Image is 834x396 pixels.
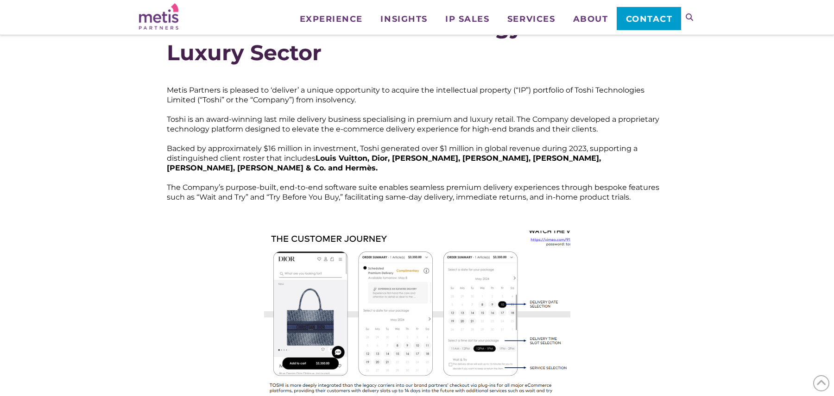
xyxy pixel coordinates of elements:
img: Image [264,231,570,396]
span: Backed by approximately $16 million in investment, Toshi generated over $1 million in global reve... [167,144,638,163]
span: IP Sales [445,15,489,23]
span: Back to Top [813,375,829,391]
span: Experience [300,15,363,23]
span: Louis Vuitton, Dior, [PERSON_NAME], [PERSON_NAME], [PERSON_NAME], [PERSON_NAME], [PERSON_NAME] & ... [167,154,601,172]
span: The Company’s purpose-built, end-to-end software suite enables seamless premium delivery experien... [167,183,659,201]
span: Insights [380,15,427,23]
a: Contact [617,7,681,30]
span: Contact [626,15,673,23]
span: Toshi is an award-winning last mile delivery business specialising in premium and luxury retail. ... [167,115,659,133]
span: Metis Partners is pleased to ‘deliver’ a unique opportunity to acquire the intellectual property ... [167,86,644,104]
strong: Last Mile Fulfilment Technology for the Luxury Sector [167,13,604,66]
img: Metis Partners [139,3,178,30]
span: About [573,15,608,23]
span: Services [507,15,555,23]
